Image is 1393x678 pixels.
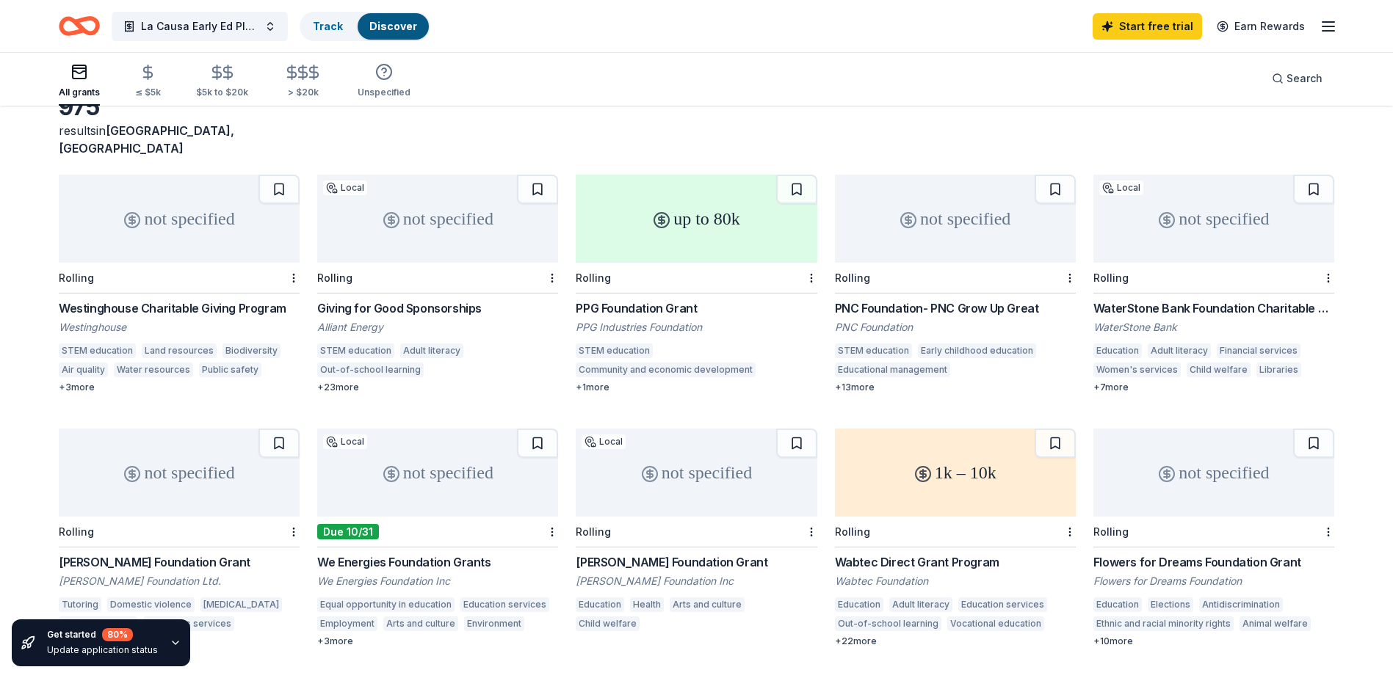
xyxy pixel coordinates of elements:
[1093,320,1334,335] div: WaterStone Bank
[1093,597,1142,612] div: Education
[59,87,100,98] div: All grants
[59,57,100,106] button: All grants
[576,616,640,631] div: Child welfare
[1093,175,1334,263] div: not specified
[576,553,817,571] div: [PERSON_NAME] Foundation Grant
[576,343,653,358] div: STEM education
[59,553,300,571] div: [PERSON_NAME] Foundation Grant
[835,616,941,631] div: Out-of-school learning
[1093,635,1334,647] div: + 10 more
[59,92,300,122] div: 975
[222,343,281,358] div: Biodiversity
[576,175,817,393] a: up to 80kRollingPPG Foundation GrantPPG Industries FoundationSTEM educationCommunity and economic...
[323,181,367,195] div: Local
[317,429,558,647] a: not specifiedLocalDue 10/31We Energies Foundation GrantsWe Energies Foundation IncEqual opportuni...
[670,597,745,612] div: Arts and culture
[576,299,817,317] div: PPG Foundation Grant
[947,616,1044,631] div: Vocational education
[300,12,430,41] button: TrackDiscover
[59,382,300,393] div: + 3 more
[47,628,158,641] div: Get started
[1093,362,1181,377] div: Women's services
[59,271,94,284] div: Rolling
[59,429,300,517] div: not specified
[59,429,300,647] a: not specifiedRolling[PERSON_NAME] Foundation Grant[PERSON_NAME] Foundation Ltd.TutoringDomestic v...
[141,18,258,35] span: La Causa Early Ed Playground
[317,362,424,377] div: Out-of-school learning
[1099,181,1143,195] div: Local
[630,597,664,612] div: Health
[135,87,161,98] div: ≤ $5k
[835,299,1076,317] div: PNC Foundation- PNC Grow Up Great
[835,320,1076,335] div: PNC Foundation
[200,597,282,612] div: [MEDICAL_DATA]
[576,382,817,393] div: + 1 more
[1199,597,1283,612] div: Antidiscrimination
[196,58,248,106] button: $5k to $20k
[317,299,558,317] div: Giving for Good Sponsorships
[323,434,367,449] div: Local
[112,12,288,41] button: La Causa Early Ed Playground
[383,616,458,631] div: Arts and culture
[317,553,558,571] div: We Energies Foundation Grants
[1093,553,1334,571] div: Flowers for Dreams Foundation Grant
[102,628,133,641] div: 80 %
[283,58,322,106] button: > $20k
[47,644,158,656] div: Update application status
[317,635,558,647] div: + 3 more
[582,434,626,449] div: Local
[835,271,870,284] div: Rolling
[317,320,558,335] div: Alliant Energy
[59,175,300,393] a: not specifiedRollingWestinghouse Charitable Giving ProgramWestinghouseSTEM educationLand resource...
[835,597,883,612] div: Education
[1148,343,1211,358] div: Adult literacy
[576,271,611,284] div: Rolling
[576,362,756,377] div: Community and economic development
[317,574,558,588] div: We Energies Foundation Inc
[576,574,817,588] div: [PERSON_NAME] Foundation Inc
[59,123,234,156] span: [GEOGRAPHIC_DATA], [GEOGRAPHIC_DATA]
[59,362,108,377] div: Air quality
[835,175,1076,393] a: not specifiedRollingPNC Foundation- PNC Grow Up GreatPNC FoundationSTEM educationEarly childhood ...
[1093,343,1142,358] div: Education
[835,553,1076,571] div: Wabtec Direct Grant Program
[1256,362,1301,377] div: Libraries
[1208,13,1314,40] a: Earn Rewards
[835,429,1076,517] div: 1k – 10k
[835,429,1076,647] a: 1k – 10kRollingWabtec Direct Grant ProgramWabtec FoundationEducationAdult literacyEducation servi...
[835,635,1076,647] div: + 22 more
[59,320,300,335] div: Westinghouse
[460,597,549,612] div: Education services
[196,87,248,98] div: $5k to $20k
[59,9,100,43] a: Home
[1240,616,1311,631] div: Animal welfare
[358,57,410,106] button: Unspecified
[464,616,524,631] div: Environment
[835,343,912,358] div: STEM education
[1287,70,1323,87] span: Search
[1093,574,1334,588] div: Flowers for Dreams Foundation
[1148,597,1193,612] div: Elections
[576,525,611,538] div: Rolling
[59,525,94,538] div: Rolling
[59,597,101,612] div: Tutoring
[576,597,624,612] div: Education
[59,122,300,157] div: results
[317,175,558,393] a: not specifiedLocalRollingGiving for Good SponsorshipsAlliant EnergySTEM educationAdult literacyOu...
[1260,64,1334,93] button: Search
[142,343,217,358] div: Land resources
[317,429,558,517] div: not specified
[135,58,161,106] button: ≤ $5k
[317,382,558,393] div: + 23 more
[107,597,195,612] div: Domestic violence
[1093,429,1334,517] div: not specified
[1093,525,1129,538] div: Rolling
[400,343,463,358] div: Adult literacy
[317,271,352,284] div: Rolling
[59,343,136,358] div: STEM education
[1187,362,1251,377] div: Child welfare
[576,320,817,335] div: PPG Industries Foundation
[835,362,950,377] div: Educational management
[576,429,817,635] a: not specifiedLocalRolling[PERSON_NAME] Foundation Grant[PERSON_NAME] Foundation IncEducationHealt...
[835,525,870,538] div: Rolling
